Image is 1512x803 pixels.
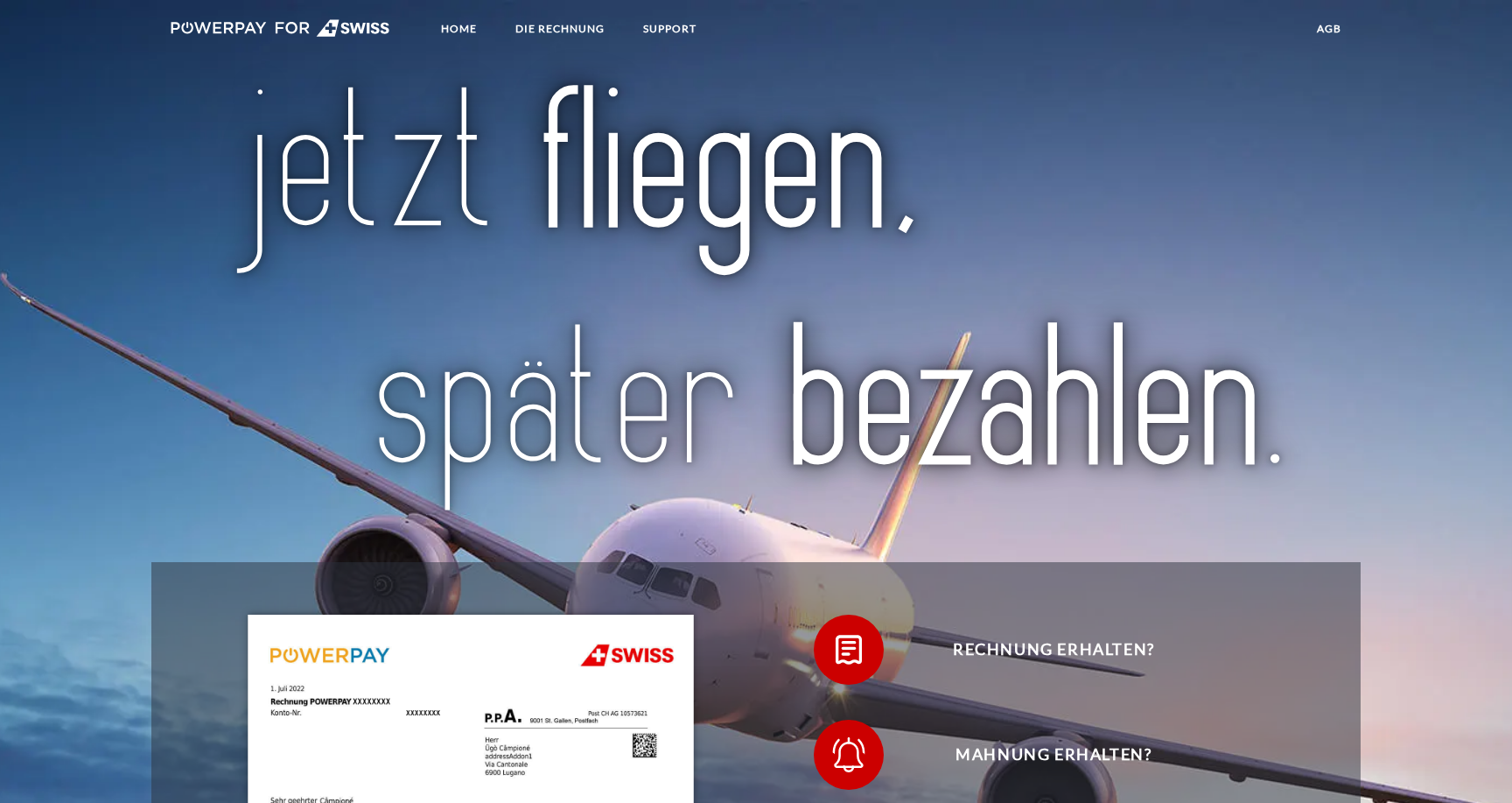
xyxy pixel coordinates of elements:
[171,19,390,37] img: logo-swiss-white.svg
[827,733,871,777] img: qb_bell.svg
[224,81,1287,521] img: title-swiss_de.svg
[839,615,1268,685] span: Rechnung erhalten?
[500,13,619,45] a: DIE RECHNUNG
[827,628,871,672] img: qb_bill.svg
[426,13,492,45] a: Home
[628,13,711,45] a: SUPPORT
[839,720,1268,790] span: Mahnung erhalten?
[814,615,1269,685] button: Rechnung erhalten?
[1302,13,1356,45] a: agb
[814,720,1269,790] button: Mahnung erhalten?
